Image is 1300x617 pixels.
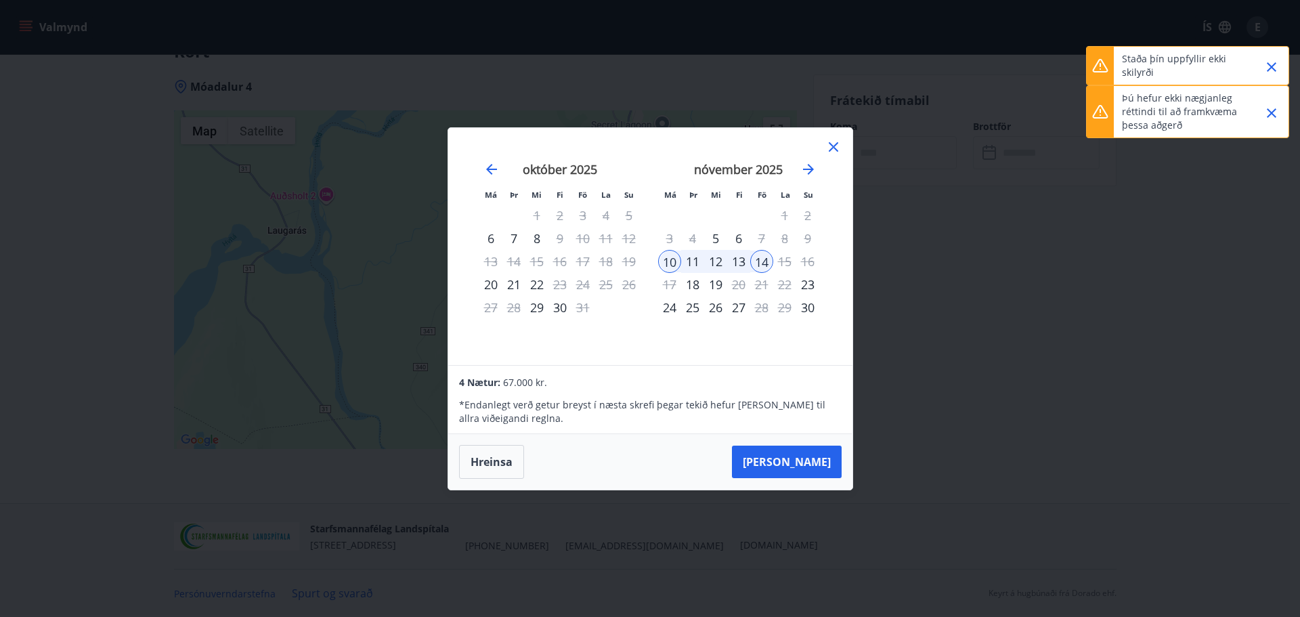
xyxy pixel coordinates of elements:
[773,296,796,319] td: Not available. laugardagur, 29. nóvember 2025
[796,250,819,273] td: Not available. sunnudagur, 16. nóvember 2025
[727,250,750,273] td: Selected. fimmtudagur, 13. nóvember 2025
[681,273,704,296] div: Aðeins innritun í boði
[525,250,548,273] td: Not available. miðvikudagur, 15. október 2025
[571,250,594,273] td: Not available. föstudagur, 17. október 2025
[571,296,594,319] td: Choose föstudagur, 31. október 2025 as your check-in date. It’s available.
[571,296,594,319] div: Aðeins útritun í boði
[483,161,500,177] div: Move backward to switch to the previous month.
[502,296,525,319] td: Not available. þriðjudagur, 28. október 2025
[681,250,704,273] td: Selected. þriðjudagur, 11. nóvember 2025
[664,190,676,200] small: Má
[773,273,796,296] td: Not available. laugardagur, 22. nóvember 2025
[617,250,641,273] td: Not available. sunnudagur, 19. október 2025
[704,250,727,273] div: 12
[750,227,773,250] td: Choose föstudagur, 7. nóvember 2025 as your check-in date. It’s available.
[773,227,796,250] td: Not available. laugardagur, 8. nóvember 2025
[525,296,548,319] td: Choose miðvikudagur, 29. október 2025 as your check-in date. It’s available.
[658,227,681,250] td: Not available. mánudagur, 3. nóvember 2025
[796,296,819,319] td: Choose sunnudagur, 30. nóvember 2025 as your check-in date. It’s available.
[750,250,773,273] div: Aðeins útritun í boði
[624,190,634,200] small: Su
[727,227,750,250] td: Choose fimmtudagur, 6. nóvember 2025 as your check-in date. It’s available.
[578,190,587,200] small: Fö
[727,273,750,296] td: Choose fimmtudagur, 20. nóvember 2025 as your check-in date. It’s available.
[548,204,571,227] td: Not available. fimmtudagur, 2. október 2025
[479,273,502,296] div: Aðeins innritun í boði
[525,296,548,319] div: Aðeins innritun í boði
[503,376,547,389] span: 67.000 kr.
[525,273,548,296] div: 22
[704,227,727,250] div: Aðeins innritun í boði
[796,227,819,250] td: Not available. sunnudagur, 9. nóvember 2025
[773,204,796,227] td: Not available. laugardagur, 1. nóvember 2025
[658,250,681,273] td: Selected as start date. mánudagur, 10. nóvember 2025
[704,296,727,319] td: Choose miðvikudagur, 26. nóvember 2025 as your check-in date. It’s available.
[732,446,842,478] button: [PERSON_NAME]
[502,227,525,250] td: Choose þriðjudagur, 7. október 2025 as your check-in date. It’s available.
[601,190,611,200] small: La
[711,190,721,200] small: Mi
[523,161,597,177] strong: október 2025
[658,273,681,296] td: Not available. mánudagur, 17. nóvember 2025
[502,273,525,296] td: Choose þriðjudagur, 21. október 2025 as your check-in date. It’s available.
[781,190,790,200] small: La
[796,273,819,296] td: Choose sunnudagur, 23. nóvember 2025 as your check-in date. It’s available.
[750,296,773,319] td: Choose föstudagur, 28. nóvember 2025 as your check-in date. It’s available.
[1260,56,1283,79] button: Close
[548,296,571,319] div: 30
[727,273,750,296] div: Aðeins útritun í boði
[464,144,836,349] div: Calendar
[796,273,819,296] div: Aðeins innritun í boði
[571,204,594,227] td: Not available. föstudagur, 3. október 2025
[1260,102,1283,125] button: Close
[479,250,502,273] td: Not available. mánudagur, 13. október 2025
[525,273,548,296] td: Choose miðvikudagur, 22. október 2025 as your check-in date. It’s available.
[727,250,750,273] div: 13
[479,227,502,250] td: Choose mánudagur, 6. október 2025 as your check-in date. It’s available.
[758,190,766,200] small: Fö
[571,273,594,296] td: Not available. föstudagur, 24. október 2025
[658,250,681,273] div: Aðeins innritun í boði
[617,273,641,296] td: Not available. sunnudagur, 26. október 2025
[510,190,518,200] small: Þr
[479,227,502,250] div: Aðeins innritun í boði
[796,204,819,227] td: Not available. sunnudagur, 2. nóvember 2025
[750,273,773,296] td: Not available. föstudagur, 21. nóvember 2025
[548,273,571,296] div: Aðeins útritun í boði
[681,296,704,319] td: Choose þriðjudagur, 25. nóvember 2025 as your check-in date. It’s available.
[773,250,796,273] td: Not available. laugardagur, 15. nóvember 2025
[594,250,617,273] td: Not available. laugardagur, 18. október 2025
[479,296,502,319] td: Not available. mánudagur, 27. október 2025
[704,296,727,319] div: 26
[704,273,727,296] div: 19
[727,296,750,319] div: 27
[525,227,548,250] div: 8
[681,273,704,296] td: Choose þriðjudagur, 18. nóvember 2025 as your check-in date. It’s available.
[681,296,704,319] div: 25
[525,204,548,227] td: Not available. miðvikudagur, 1. október 2025
[750,227,773,250] div: Aðeins útritun í boði
[485,190,497,200] small: Má
[750,296,773,319] div: Aðeins útritun í boði
[681,227,704,250] td: Not available. þriðjudagur, 4. nóvember 2025
[594,204,617,227] td: Not available. laugardagur, 4. október 2025
[796,296,819,319] div: Aðeins innritun í boði
[658,296,681,319] td: Choose mánudagur, 24. nóvember 2025 as your check-in date. It’s available.
[800,161,817,177] div: Move forward to switch to the next month.
[459,398,841,425] p: * Endanlegt verð getur breyst í næsta skrefi þegar tekið hefur [PERSON_NAME] til allra viðeigandi...
[502,227,525,250] div: 7
[689,190,697,200] small: Þr
[617,227,641,250] td: Not available. sunnudagur, 12. október 2025
[681,250,704,273] div: 11
[459,376,500,389] span: 4 Nætur:
[694,161,783,177] strong: nóvember 2025
[548,227,571,250] td: Choose fimmtudagur, 9. október 2025 as your check-in date. It’s available.
[557,190,563,200] small: Fi
[658,296,681,319] div: 24
[617,204,641,227] td: Not available. sunnudagur, 5. október 2025
[459,445,524,479] button: Hreinsa
[804,190,813,200] small: Su
[532,190,542,200] small: Mi
[1122,52,1241,79] p: Staða þín uppfyllir ekki skilyrði
[548,227,571,250] div: Aðeins útritun í boði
